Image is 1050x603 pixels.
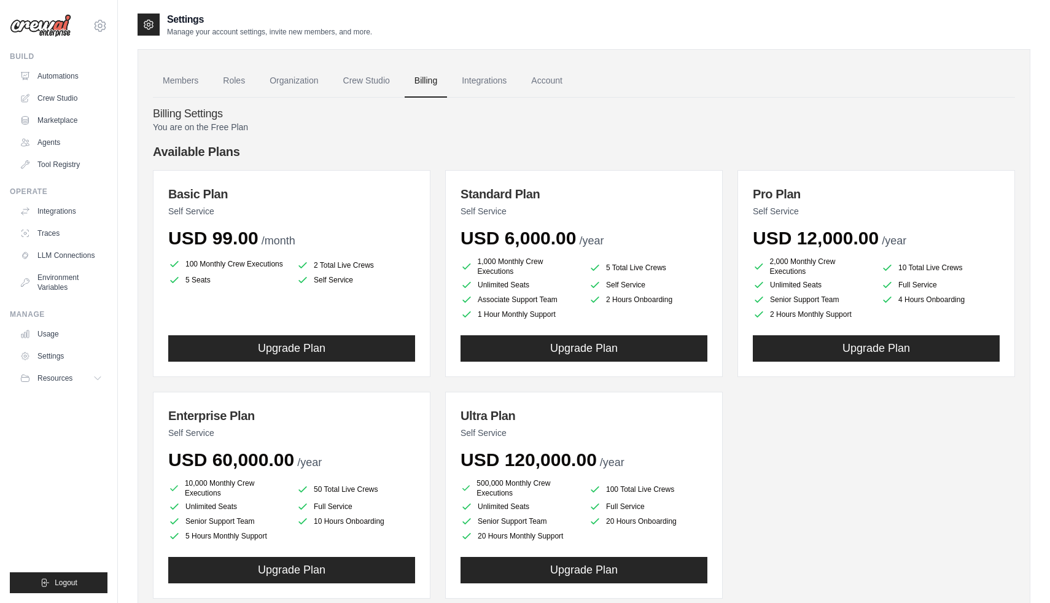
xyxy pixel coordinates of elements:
p: You are on the Free Plan [153,121,1015,133]
li: 50 Total Live Crews [297,481,415,498]
a: Marketplace [15,111,107,130]
li: 500,000 Monthly Crew Executions [461,478,579,498]
button: Upgrade Plan [168,557,415,583]
button: Upgrade Plan [461,557,707,583]
h3: Pro Plan [753,185,1000,203]
p: Self Service [753,205,1000,217]
p: Self Service [168,205,415,217]
div: Operate [10,187,107,196]
li: 100 Monthly Crew Executions [168,257,287,271]
p: Self Service [461,205,707,217]
li: 10,000 Monthly Crew Executions [168,478,287,498]
a: Automations [15,66,107,86]
li: Associate Support Team [461,294,579,306]
li: Unlimited Seats [461,500,579,513]
span: Resources [37,373,72,383]
a: Crew Studio [333,64,400,98]
a: Organization [260,64,328,98]
a: Settings [15,346,107,366]
li: Unlimited Seats [168,500,287,513]
h4: Billing Settings [153,107,1015,121]
li: 1 Hour Monthly Support [461,308,579,321]
p: Manage your account settings, invite new members, and more. [167,27,372,37]
li: 20 Hours Onboarding [589,515,707,527]
h3: Enterprise Plan [168,407,415,424]
li: 20 Hours Monthly Support [461,530,579,542]
li: Self Service [589,279,707,291]
li: 5 Hours Monthly Support [168,530,287,542]
span: USD 12,000.00 [753,228,879,248]
li: Full Service [297,500,415,513]
span: /year [579,235,604,247]
li: 2 Total Live Crews [297,259,415,271]
a: Agents [15,133,107,152]
li: 10 Total Live Crews [881,259,1000,276]
li: 10 Hours Onboarding [297,515,415,527]
li: Senior Support Team [753,294,871,306]
li: 5 Seats [168,274,287,286]
a: Crew Studio [15,88,107,108]
span: USD 6,000.00 [461,228,576,248]
li: Senior Support Team [168,515,287,527]
li: Full Service [881,279,1000,291]
li: Full Service [589,500,707,513]
li: 2,000 Monthly Crew Executions [753,257,871,276]
h3: Ultra Plan [461,407,707,424]
h4: Available Plans [153,143,1015,160]
a: Environment Variables [15,268,107,297]
a: Members [153,64,208,98]
h3: Standard Plan [461,185,707,203]
a: Usage [15,324,107,344]
span: /year [297,456,322,469]
span: Logout [55,578,77,588]
li: Senior Support Team [461,515,579,527]
button: Upgrade Plan [461,335,707,362]
h2: Settings [167,12,372,27]
h3: Basic Plan [168,185,415,203]
div: Build [10,52,107,61]
a: Tool Registry [15,155,107,174]
a: Account [521,64,572,98]
li: 2 Hours Monthly Support [753,308,871,321]
button: Resources [15,368,107,388]
span: /month [262,235,295,247]
button: Upgrade Plan [753,335,1000,362]
li: Self Service [297,274,415,286]
li: Unlimited Seats [753,279,871,291]
a: Integrations [15,201,107,221]
button: Logout [10,572,107,593]
a: Roles [213,64,255,98]
a: LLM Connections [15,246,107,265]
span: /year [882,235,906,247]
p: Self Service [168,427,415,439]
span: USD 120,000.00 [461,449,597,470]
li: 5 Total Live Crews [589,259,707,276]
div: Manage [10,309,107,319]
button: Upgrade Plan [168,335,415,362]
img: Logo [10,14,71,37]
span: /year [600,456,624,469]
li: Unlimited Seats [461,279,579,291]
span: USD 60,000.00 [168,449,294,470]
a: Billing [405,64,447,98]
span: USD 99.00 [168,228,259,248]
a: Traces [15,224,107,243]
li: 2 Hours Onboarding [589,294,707,306]
a: Integrations [452,64,516,98]
p: Self Service [461,427,707,439]
li: 100 Total Live Crews [589,481,707,498]
li: 4 Hours Onboarding [881,294,1000,306]
li: 1,000 Monthly Crew Executions [461,257,579,276]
